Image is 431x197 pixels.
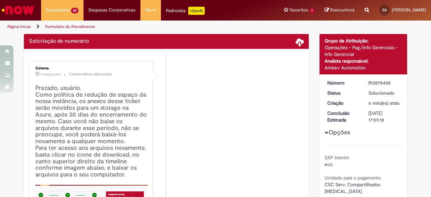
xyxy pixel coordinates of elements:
[368,90,400,96] div: Solucionado
[325,155,349,161] b: SAP Interim
[322,100,364,106] dt: Criação
[322,110,364,123] dt: Conclusão Estimada
[325,182,382,194] span: CSC Serv. Compartilhados [MEDICAL_DATA]
[325,37,402,44] div: Grupo de Atribuição:
[45,24,95,29] a: Formulário de Atendimento
[325,64,402,71] div: Ambev Automation
[145,7,156,13] span: More
[325,58,402,64] div: Analista responsável:
[383,8,387,12] span: EA
[166,7,205,15] div: Padroniza
[368,100,399,106] span: 6 mês(es) atrás
[325,175,381,181] b: Unidade para o pagamento
[325,161,333,167] span: ecc
[40,72,61,76] span: 5 mês(es) atrás
[29,38,89,44] h2: Solicitação de numerário Histórico de tíquete
[5,21,282,33] ul: Trilhas de página
[368,110,400,123] div: [DATE] 17:59:18
[368,100,399,106] time: 01/04/2025 17:08:21
[89,7,135,13] span: Despesas Corporativas
[188,7,205,15] p: +GenAi
[368,100,400,106] div: 01/04/2025 17:08:21
[322,90,364,96] dt: Status
[71,8,78,13] span: 26
[325,7,355,13] a: Rascunhos
[322,79,364,86] dt: Número
[46,7,70,13] span: Requisições
[330,7,355,13] span: Rascunhos
[35,66,147,70] div: Sistema
[290,7,308,13] span: Favoritos
[368,79,400,86] div: R12878405
[1,3,35,17] img: ServiceNow
[325,44,402,58] div: Operações - Pag./Info Gerenciais - Info Gerencial
[40,72,61,76] time: 17/05/2025 00:41:33
[69,71,112,77] small: Comentários adicionais
[7,24,31,29] a: Página inicial
[296,38,304,46] span: Baixar anexos
[392,7,426,13] span: [PERSON_NAME]
[309,8,314,13] span: 1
